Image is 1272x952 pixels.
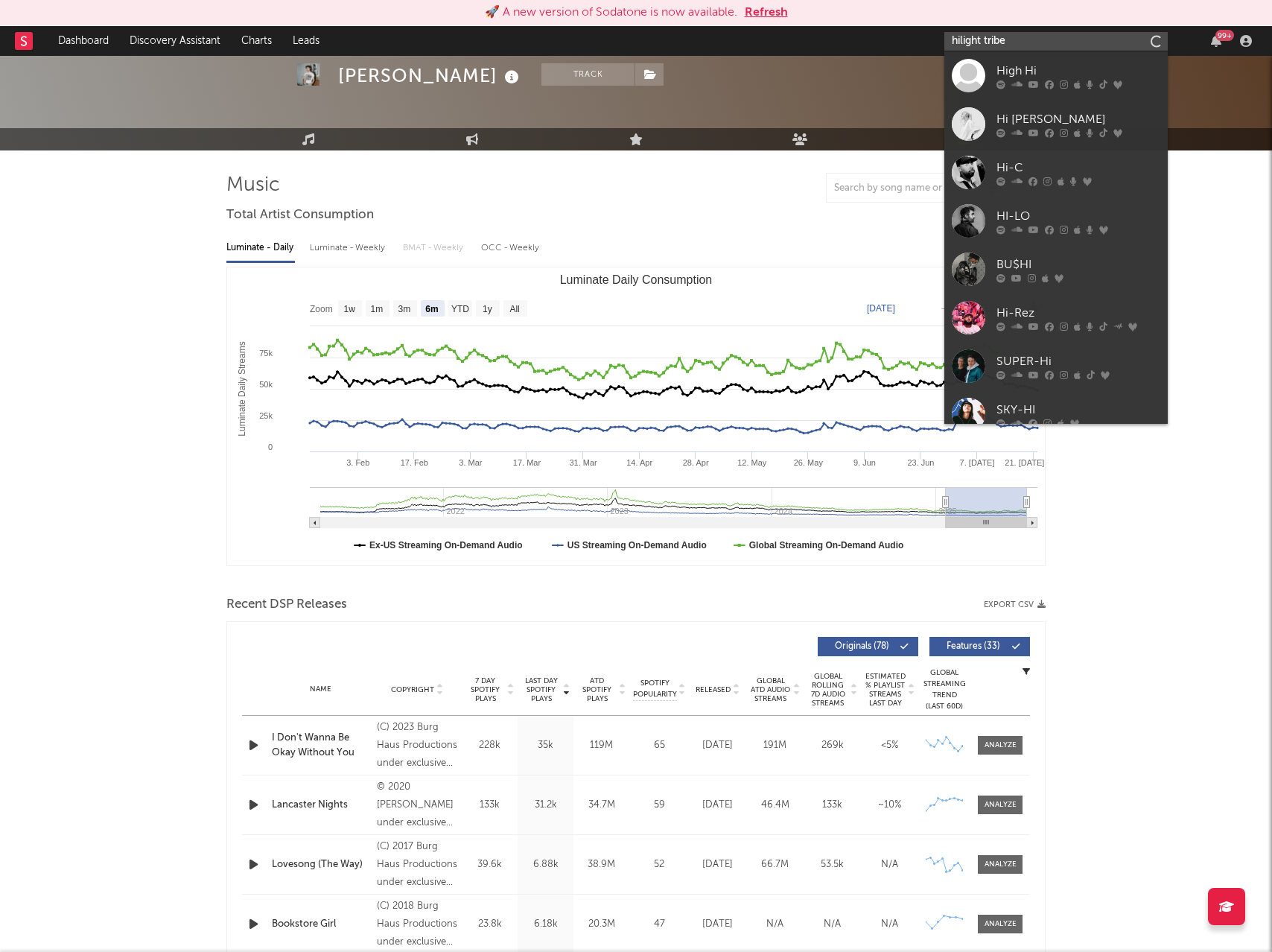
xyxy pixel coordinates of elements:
[944,390,1168,439] a: SKY-HI
[750,798,800,813] div: 46.4M
[465,798,514,813] div: 133k
[513,458,541,467] text: 17. Mar
[237,341,247,436] text: Luminate Daily Streams
[996,401,1160,419] div: SKY-HI
[996,352,1160,370] div: SUPER-Hi
[865,798,915,813] div: ~ 10 %
[633,917,685,932] div: 47
[940,303,949,314] text: →
[867,303,895,314] text: [DATE]
[310,304,333,314] text: Zoom
[865,738,915,753] div: <5%
[750,857,800,872] div: 66.7M
[807,672,848,708] span: Global Rolling 7D Audio Streams
[226,596,347,614] span: Recent DSP Releases
[48,26,119,56] a: Dashboard
[944,293,1168,342] a: Hi-Rez
[401,458,428,467] text: 17. Feb
[633,857,685,872] div: 52
[577,676,617,703] span: ATD Spotify Plays
[259,349,273,358] text: 75k
[996,62,1160,80] div: High Hi
[259,380,273,389] text: 50k
[371,304,384,314] text: 1m
[745,4,788,22] button: Refresh
[377,719,458,772] div: (C) 2023 Burg Haus Productions under exclusive license to AWAL Recordings America, Inc.
[272,917,369,932] a: Bookstore Girl
[984,600,1046,609] button: Export CSV
[481,235,541,261] div: OCC - Weekly
[346,458,369,467] text: 3. Feb
[996,256,1160,273] div: BU$HI
[749,540,904,550] text: Global Streaming On-Demand Audio
[807,857,857,872] div: 53.5k
[807,738,857,753] div: 269k
[541,63,635,86] button: Track
[693,917,742,932] div: [DATE]
[944,245,1168,293] a: BU$HI
[377,898,458,951] div: (C) 2018 Burg Haus Productions under exclusive license to AWAL Recordings America, Inc.
[459,458,483,467] text: 3. Mar
[693,738,742,753] div: [DATE]
[827,642,896,651] span: Originals ( 78 )
[272,731,369,760] a: I Don't Wanna Be Okay Without You
[560,273,713,286] text: Luminate Daily Consumption
[398,304,411,314] text: 3m
[465,738,514,753] div: 228k
[944,342,1168,390] a: SUPER-Hi
[907,458,934,467] text: 23. Jun
[226,235,295,261] div: Luminate - Daily
[996,207,1160,225] div: HI-LO
[996,159,1160,177] div: Hi-C
[521,738,570,753] div: 35k
[996,304,1160,322] div: Hi-Rez
[521,676,561,703] span: Last Day Spotify Plays
[944,100,1168,148] a: Hi [PERSON_NAME]
[282,26,330,56] a: Leads
[272,857,369,872] a: Lovesong (The Way)
[521,798,570,813] div: 31.2k
[939,642,1008,651] span: Features ( 33 )
[465,676,505,703] span: 7 Day Spotify Plays
[521,917,570,932] div: 6.18k
[231,26,282,56] a: Charts
[818,637,918,656] button: Originals(78)
[369,540,523,550] text: Ex-US Streaming On-Demand Audio
[569,458,597,467] text: 31. Mar
[1005,458,1044,467] text: 21. [DATE]
[577,857,626,872] div: 38.9M
[272,798,369,813] a: Lancaster Nights
[750,738,800,753] div: 191M
[996,110,1160,128] div: Hi [PERSON_NAME]
[929,637,1030,656] button: Features(33)
[696,685,731,694] span: Released
[960,458,995,467] text: 7. [DATE]
[338,63,523,88] div: [PERSON_NAME]
[944,51,1168,100] a: High Hi
[944,32,1168,51] input: Search for artists
[750,676,791,703] span: Global ATD Audio Streams
[259,411,273,420] text: 25k
[377,778,458,832] div: © 2020 [PERSON_NAME] under exclusive license to FADER Label
[944,197,1168,245] a: HI-LO
[693,798,742,813] div: [DATE]
[633,738,685,753] div: 65
[310,235,388,261] div: Luminate - Weekly
[227,267,1045,565] svg: Luminate Daily Consumption
[391,685,434,694] span: Copyright
[750,917,800,932] div: N/A
[521,857,570,872] div: 6.88k
[865,917,915,932] div: N/A
[693,857,742,872] div: [DATE]
[633,798,685,813] div: 59
[737,458,767,467] text: 12. May
[451,304,469,314] text: YTD
[577,917,626,932] div: 20.3M
[1215,30,1234,41] div: 99 +
[922,667,967,712] div: Global Streaming Trend (Last 60D)
[268,442,273,451] text: 0
[794,458,824,467] text: 26. May
[377,838,458,892] div: (C) 2017 Burg Haus Productions under exclusive license to AWAL Recordings America, Inc.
